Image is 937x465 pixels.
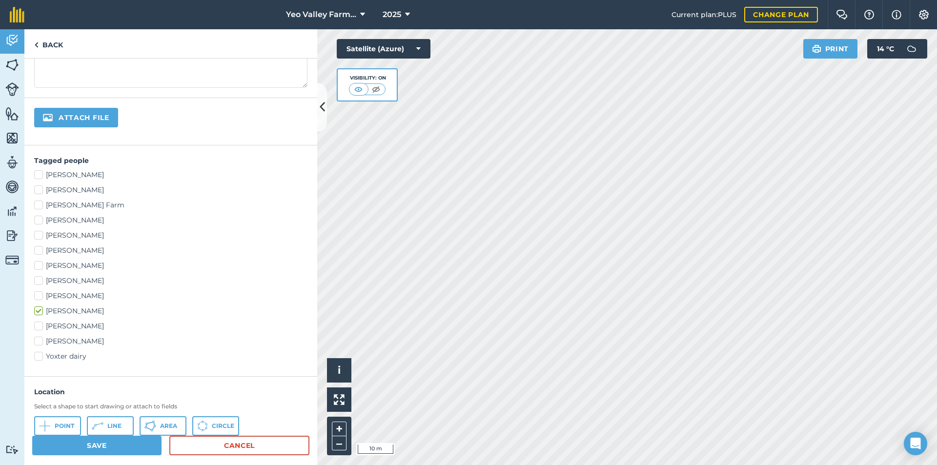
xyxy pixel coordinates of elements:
button: Area [140,416,186,436]
label: [PERSON_NAME] [34,215,307,225]
button: 14 °C [867,39,927,59]
img: svg+xml;base64,PD94bWwgdmVyc2lvbj0iMS4wIiBlbmNvZGluZz0idXRmLTgiPz4KPCEtLSBHZW5lcmF0b3I6IEFkb2JlIE... [5,180,19,194]
img: svg+xml;base64,PD94bWwgdmVyc2lvbj0iMS4wIiBlbmNvZGluZz0idXRmLTgiPz4KPCEtLSBHZW5lcmF0b3I6IEFkb2JlIE... [5,445,19,454]
span: Area [160,422,177,430]
img: Two speech bubbles overlapping with the left bubble in the forefront [836,10,848,20]
img: svg+xml;base64,PHN2ZyB4bWxucz0iaHR0cDovL3d3dy53My5vcmcvMjAwMC9zdmciIHdpZHRoPSI1MCIgaGVpZ2h0PSI0MC... [352,84,365,94]
img: svg+xml;base64,PHN2ZyB4bWxucz0iaHR0cDovL3d3dy53My5vcmcvMjAwMC9zdmciIHdpZHRoPSIxNyIgaGVpZ2h0PSIxNy... [892,9,901,20]
label: [PERSON_NAME] [34,306,307,316]
label: [PERSON_NAME] [34,276,307,286]
label: [PERSON_NAME] Farm [34,200,307,210]
button: Line [87,416,134,436]
img: svg+xml;base64,PHN2ZyB4bWxucz0iaHR0cDovL3d3dy53My5vcmcvMjAwMC9zdmciIHdpZHRoPSI1MCIgaGVpZ2h0PSI0MC... [370,84,382,94]
span: Current plan : PLUS [672,9,736,20]
img: svg+xml;base64,PD94bWwgdmVyc2lvbj0iMS4wIiBlbmNvZGluZz0idXRmLTgiPz4KPCEtLSBHZW5lcmF0b3I6IEFkb2JlIE... [5,155,19,170]
button: i [327,358,351,383]
div: Open Intercom Messenger [904,432,927,455]
a: Change plan [744,7,818,22]
img: svg+xml;base64,PD94bWwgdmVyc2lvbj0iMS4wIiBlbmNvZGluZz0idXRmLTgiPz4KPCEtLSBHZW5lcmF0b3I6IEFkb2JlIE... [5,253,19,267]
img: fieldmargin Logo [10,7,24,22]
h3: Select a shape to start drawing or attach to fields [34,403,307,410]
button: Print [803,39,858,59]
img: svg+xml;base64,PHN2ZyB4bWxucz0iaHR0cDovL3d3dy53My5vcmcvMjAwMC9zdmciIHdpZHRoPSI5IiBoZWlnaHQ9IjI0Ii... [34,39,39,51]
img: A cog icon [918,10,930,20]
span: Circle [212,422,234,430]
button: Point [34,416,81,436]
button: Satellite (Azure) [337,39,430,59]
a: Cancel [169,436,309,455]
a: Back [24,29,73,58]
button: + [332,422,346,436]
img: svg+xml;base64,PD94bWwgdmVyc2lvbj0iMS4wIiBlbmNvZGluZz0idXRmLTgiPz4KPCEtLSBHZW5lcmF0b3I6IEFkb2JlIE... [5,228,19,243]
label: [PERSON_NAME] [34,230,307,241]
img: svg+xml;base64,PHN2ZyB4bWxucz0iaHR0cDovL3d3dy53My5vcmcvMjAwMC9zdmciIHdpZHRoPSI1NiIgaGVpZ2h0PSI2MC... [5,106,19,121]
img: svg+xml;base64,PHN2ZyB4bWxucz0iaHR0cDovL3d3dy53My5vcmcvMjAwMC9zdmciIHdpZHRoPSI1NiIgaGVpZ2h0PSI2MC... [5,131,19,145]
img: svg+xml;base64,PD94bWwgdmVyc2lvbj0iMS4wIiBlbmNvZGluZz0idXRmLTgiPz4KPCEtLSBHZW5lcmF0b3I6IEFkb2JlIE... [5,33,19,48]
span: 2025 [383,9,401,20]
label: [PERSON_NAME] [34,170,307,180]
label: [PERSON_NAME] [34,185,307,195]
div: Visibility: On [349,74,386,82]
img: svg+xml;base64,PHN2ZyB4bWxucz0iaHR0cDovL3d3dy53My5vcmcvMjAwMC9zdmciIHdpZHRoPSIxOSIgaGVpZ2h0PSIyNC... [812,43,821,55]
label: [PERSON_NAME] [34,321,307,331]
span: 14 ° C [877,39,894,59]
button: Circle [192,416,239,436]
span: i [338,364,341,376]
img: Four arrows, one pointing top left, one top right, one bottom right and the last bottom left [334,394,345,405]
h4: Tagged people [34,155,307,166]
span: Yeo Valley Farms Ltd [286,9,356,20]
label: [PERSON_NAME] [34,245,307,256]
label: Yoxter dairy [34,351,307,362]
img: svg+xml;base64,PD94bWwgdmVyc2lvbj0iMS4wIiBlbmNvZGluZz0idXRmLTgiPz4KPCEtLSBHZW5lcmF0b3I6IEFkb2JlIE... [5,204,19,219]
button: Save [32,436,162,455]
img: svg+xml;base64,PD94bWwgdmVyc2lvbj0iMS4wIiBlbmNvZGluZz0idXRmLTgiPz4KPCEtLSBHZW5lcmF0b3I6IEFkb2JlIE... [5,82,19,96]
img: svg+xml;base64,PHN2ZyB4bWxucz0iaHR0cDovL3d3dy53My5vcmcvMjAwMC9zdmciIHdpZHRoPSI1NiIgaGVpZ2h0PSI2MC... [5,58,19,72]
span: Point [55,422,74,430]
label: [PERSON_NAME] [34,291,307,301]
img: A question mark icon [863,10,875,20]
label: [PERSON_NAME] [34,336,307,346]
span: Line [107,422,122,430]
img: svg+xml;base64,PD94bWwgdmVyc2lvbj0iMS4wIiBlbmNvZGluZz0idXRmLTgiPz4KPCEtLSBHZW5lcmF0b3I6IEFkb2JlIE... [902,39,921,59]
button: – [332,436,346,450]
h4: Location [34,386,307,397]
label: [PERSON_NAME] [34,261,307,271]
